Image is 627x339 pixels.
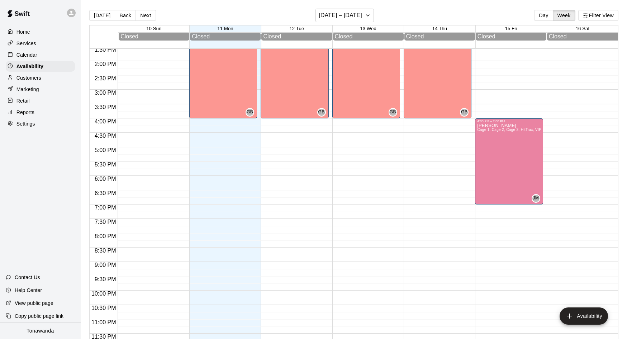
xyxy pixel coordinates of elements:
[16,86,39,93] p: Marketing
[532,194,540,203] div: Jared MacFarland
[115,10,136,21] button: Back
[318,109,324,116] span: GB
[432,26,447,31] button: 14 Thu
[16,28,30,36] p: Home
[217,26,233,31] button: 11 Mon
[15,287,42,294] p: Help Center
[89,10,115,21] button: [DATE]
[553,10,575,21] button: Week
[93,133,118,139] span: 4:30 PM
[15,274,40,281] p: Contact Us
[16,74,41,81] p: Customers
[93,233,118,239] span: 8:00 PM
[477,128,567,132] span: Cage 1, Cage 2, Cage 3, HitTrax, VIP Training Room
[478,33,545,40] div: Closed
[477,119,541,123] div: 4:00 PM – 7:00 PM
[261,4,328,118] div: 12:00 PM – 4:00 PM: Available
[289,26,304,31] button: 12 Tue
[16,109,34,116] p: Reports
[93,147,118,153] span: 5:00 PM
[16,120,35,127] p: Settings
[15,300,53,307] p: View public page
[335,33,402,40] div: Closed
[332,4,400,118] div: 12:00 PM – 4:00 PM: Available
[93,161,118,168] span: 5:30 PM
[27,327,54,335] p: Tonawanda
[16,40,36,47] p: Services
[16,63,43,70] p: Availability
[93,118,118,124] span: 4:00 PM
[93,90,118,96] span: 3:00 PM
[93,204,118,211] span: 7:00 PM
[404,4,471,118] div: 12:00 PM – 4:00 PM: Available
[90,319,118,325] span: 11:00 PM
[319,10,362,20] h6: [DATE] – [DATE]
[6,27,75,37] a: Home
[93,176,118,182] span: 6:00 PM
[15,312,63,320] p: Copy public page link
[533,195,539,202] span: JM
[460,108,469,117] div: Grant Bickham
[93,104,118,110] span: 3:30 PM
[560,307,608,325] button: add
[389,108,397,117] div: Grant Bickham
[6,61,75,72] a: Availability
[475,118,543,204] div: 4:00 PM – 7:00 PM: Available
[6,38,75,49] a: Services
[6,84,75,95] a: Marketing
[6,107,75,118] a: Reports
[6,72,75,83] a: Customers
[505,26,517,31] button: 15 Fri
[247,109,253,116] span: GB
[578,10,618,21] button: Filter View
[192,33,259,40] div: Closed
[93,61,118,67] span: 2:00 PM
[93,248,118,254] span: 8:30 PM
[549,33,616,40] div: Closed
[136,10,156,21] button: Next
[6,95,75,106] a: Retail
[93,262,118,268] span: 9:00 PM
[93,47,118,53] span: 1:30 PM
[315,9,374,22] button: [DATE] – [DATE]
[90,291,118,297] span: 10:00 PM
[263,33,330,40] div: Closed
[360,26,376,31] button: 13 Wed
[146,26,161,31] button: 10 Sun
[390,109,396,116] span: GB
[534,10,553,21] button: Day
[120,33,187,40] div: Closed
[93,219,118,225] span: 7:30 PM
[576,26,590,31] button: 16 Sat
[6,118,75,129] a: Settings
[189,4,257,118] div: 12:00 PM – 4:00 PM: Available
[461,109,467,116] span: GB
[93,276,118,282] span: 9:30 PM
[90,305,118,311] span: 10:30 PM
[16,97,30,104] p: Retail
[317,108,326,117] div: Grant Bickham
[246,108,254,117] div: Grant Bickham
[6,50,75,60] a: Calendar
[93,190,118,196] span: 6:30 PM
[93,75,118,81] span: 2:30 PM
[406,33,473,40] div: Closed
[16,51,37,58] p: Calendar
